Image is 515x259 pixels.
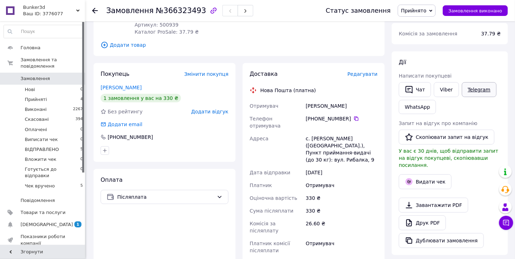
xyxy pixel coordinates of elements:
div: Статус замовлення [326,7,391,14]
span: У вас є 30 днів, щоб відправити запит на відгук покупцеві, скопіювавши посилання. [399,148,498,168]
span: Товари та послуги [21,209,66,216]
span: Доставка [250,71,278,77]
span: Виписати чек [25,136,58,143]
span: Телефон отримувача [250,116,281,129]
span: Сума післяплати [250,208,294,214]
div: [DATE] [304,166,379,179]
div: 26.60 ₴ [304,217,379,237]
span: Нові [25,86,35,93]
span: Показники роботи компанії [21,233,66,246]
button: Дублювати замовлення [399,233,484,248]
div: Ваш ID: 3776077 [23,11,85,17]
span: Додати товар [101,41,378,49]
span: 0 [80,166,83,179]
a: WhatsApp [399,100,436,114]
div: 1 замовлення у вас на 330 ₴ [101,94,181,102]
span: Платник комісії післяплати [250,241,290,253]
span: Без рейтингу [108,109,143,114]
span: Дії [399,59,406,66]
span: Bunker3d [23,4,76,11]
span: 5 [80,183,83,189]
span: Замовлення [21,75,50,82]
span: [DEMOGRAPHIC_DATA] [21,221,73,228]
div: Отримувач [304,179,379,192]
span: 37.79 ₴ [481,31,501,36]
span: Запит на відгук про компанію [399,120,477,126]
div: [PHONE_NUMBER] [107,134,154,141]
div: Повернутися назад [92,7,98,14]
a: Завантажити PDF [399,198,468,213]
span: Додати відгук [191,109,228,114]
div: [PERSON_NAME] [304,100,379,112]
div: с. [PERSON_NAME] ([GEOGRAPHIC_DATA].), Пункт приймання-видачі (до 30 кг): вул. Рибалка, 9 [304,132,379,166]
span: 394 [75,116,83,123]
div: Нова Пошта (платна) [259,87,318,94]
span: Платник [250,182,272,188]
div: Отримувач [304,237,379,257]
a: Viber [434,82,459,97]
span: 0 [80,136,83,143]
span: 5 [80,146,83,153]
a: [PERSON_NAME] [101,85,142,90]
span: Прийняті [25,96,47,103]
a: Telegram [462,82,497,97]
span: Скасовані [25,116,49,123]
a: Друк PDF [399,215,446,230]
span: Редагувати [347,71,378,77]
button: Замовлення виконано [443,5,508,16]
div: 330 ₴ [304,192,379,204]
span: Повідомлення [21,197,55,204]
span: Чек вручено [25,183,55,189]
span: Покупець [101,71,130,77]
input: Пошук [4,25,83,38]
span: 2267 [73,106,83,113]
div: Додати email [100,121,143,128]
span: Головна [21,45,40,51]
div: Додати email [107,121,143,128]
span: Оплачені [25,126,47,133]
span: Змінити покупця [184,71,228,77]
span: Комісія за замовлення [399,31,458,36]
span: Дата відправки [250,170,290,175]
span: №366323493 [156,6,206,15]
span: Каталог ProSale: 37.79 ₴ [135,29,199,35]
span: Готується до відправки [25,166,80,179]
span: Прийнято [401,8,426,13]
span: Написати покупцеві [399,73,452,79]
span: Замовлення [106,6,154,15]
button: Скопіювати запит на відгук [399,130,494,145]
span: Отримувач [250,103,278,109]
div: 330 ₴ [304,204,379,217]
span: Адреса [250,136,268,141]
span: Оплата [101,176,123,183]
div: [PHONE_NUMBER] [306,115,378,122]
span: 1 [74,221,81,227]
button: Чат з покупцем [499,216,513,230]
button: Видати чек [399,174,452,189]
span: Післяплата [117,193,214,201]
span: Виконані [25,106,47,113]
span: Вложити чек [25,156,56,163]
span: 0 [80,156,83,163]
span: 4 [80,96,83,103]
span: Замовлення та повідомлення [21,57,85,69]
span: 0 [80,126,83,133]
button: Чат [399,82,431,97]
span: 0 [80,86,83,93]
span: ВІДПРАВЛЕНО [25,146,59,153]
span: Артикул: 500939 [135,22,179,28]
span: Комісія за післяплату [250,221,278,233]
span: Замовлення виконано [448,8,502,13]
span: Оціночна вартість [250,195,297,201]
